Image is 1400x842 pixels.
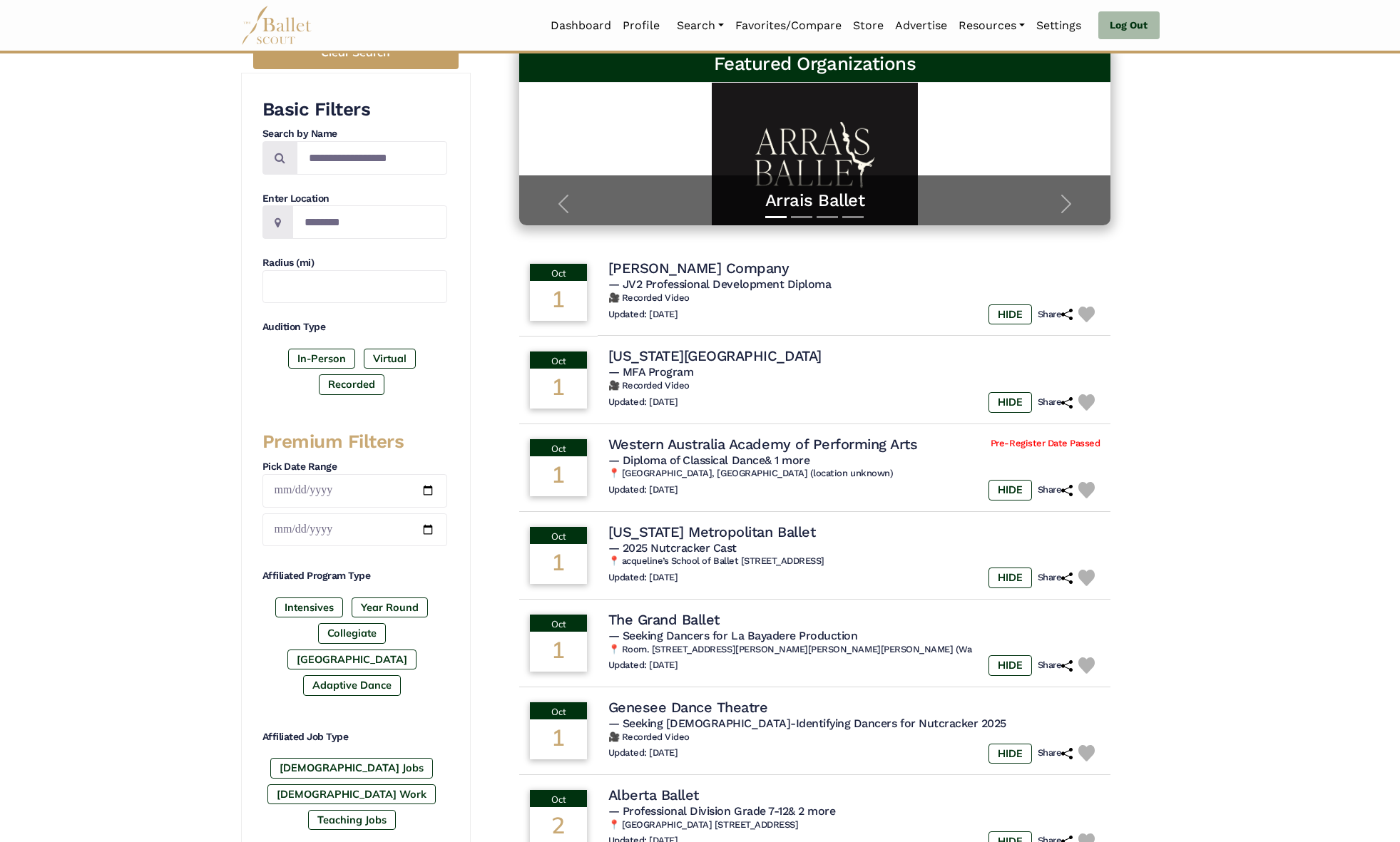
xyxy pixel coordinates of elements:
[608,346,822,365] h4: [US_STATE][GEOGRAPHIC_DATA]
[608,717,1006,730] span: — Seeking [DEMOGRAPHIC_DATA]-Identifying Dancers for Nutcracker 2025
[270,758,433,778] label: [DEMOGRAPHIC_DATA] Jobs
[530,456,587,496] div: 1
[608,396,678,409] h6: Updated: [DATE]
[991,438,1100,450] span: Pre-Register Date Passed
[1098,11,1159,40] a: Log Out
[608,819,1100,831] h6: 📍 [GEOGRAPHIC_DATA] [STREET_ADDRESS]
[817,209,838,225] button: Slide 3
[988,304,1032,324] label: HIDE
[545,11,617,41] a: Dashboard
[608,380,1100,392] h6: 🎥 Recorded Video
[319,374,384,394] label: Recorded
[530,632,587,672] div: 1
[608,731,1100,744] h6: 🎥 Recorded Video
[297,141,447,175] input: Search by names...
[262,192,447,206] h4: Enter Location
[262,98,447,122] h3: Basic Filters
[988,655,1032,675] label: HIDE
[364,349,416,369] label: Virtual
[608,747,678,759] h6: Updated: [DATE]
[533,190,1097,212] a: Arrais Ballet
[608,555,1100,568] h6: 📍 acqueline’s School of Ballet [STREET_ADDRESS]
[262,430,447,454] h3: Premium Filters
[889,11,953,41] a: Advertise
[988,392,1032,412] label: HIDE
[608,523,816,541] h4: [US_STATE] Metropolitan Ballet
[608,453,810,467] span: — Diploma of Classical Dance
[608,698,768,717] h4: Genesee Dance Theatre
[791,209,812,225] button: Slide 2
[267,784,436,804] label: [DEMOGRAPHIC_DATA] Work
[1038,484,1073,496] h6: Share
[530,615,587,632] div: Oct
[988,568,1032,587] label: HIDE
[530,790,587,807] div: Oct
[847,11,889,41] a: Store
[608,572,678,584] h6: Updated: [DATE]
[730,11,847,41] a: Favorites/Compare
[303,675,401,695] label: Adaptive Dance
[608,541,737,555] span: — 2025 Nutcracker Cast
[608,468,1100,480] h6: 📍 [GEOGRAPHIC_DATA], [GEOGRAPHIC_DATA] (location unknown)
[608,629,858,642] span: — Seeking Dancers for La Bayadere Production
[608,610,720,629] h4: The Grand Ballet
[1038,747,1073,759] h6: Share
[765,209,787,225] button: Slide 1
[318,623,386,643] label: Collegiate
[608,786,699,804] h4: Alberta Ballet
[530,281,587,321] div: 1
[288,349,355,369] label: In-Person
[275,597,343,617] label: Intensives
[530,527,587,544] div: Oct
[262,320,447,334] h4: Audition Type
[1038,572,1073,584] h6: Share
[608,277,832,291] span: — JV2 Professional Development Diploma
[608,644,1100,656] h6: 📍 Room. [STREET_ADDRESS][PERSON_NAME][PERSON_NAME][PERSON_NAME] (Wa
[308,810,396,830] label: Teaching Jobs
[608,435,918,453] h4: Western Australia Academy of Performing Arts
[292,205,447,239] input: Location
[1031,11,1087,41] a: Settings
[530,351,587,369] div: Oct
[531,52,1100,76] h3: Featured Organizations
[530,719,587,759] div: 1
[262,256,447,270] h4: Radius (mi)
[1038,309,1073,321] h6: Share
[530,544,587,584] div: 1
[617,11,665,41] a: Profile
[530,702,587,719] div: Oct
[608,804,836,818] span: — Professional Division Grade 7-12
[953,11,1031,41] a: Resources
[530,264,587,281] div: Oct
[608,484,678,496] h6: Updated: [DATE]
[1038,396,1073,409] h6: Share
[988,744,1032,764] label: HIDE
[262,127,447,141] h4: Search by Name
[287,650,417,669] label: [GEOGRAPHIC_DATA]
[788,804,835,818] a: & 2 more
[671,11,730,41] a: Search
[608,259,790,277] h4: [PERSON_NAME] Company
[352,597,428,617] label: Year Round
[608,309,678,321] h6: Updated: [DATE]
[262,730,447,744] h4: Affiliated Job Type
[608,292,1100,304] h6: 🎥 Recorded Video
[842,209,864,225] button: Slide 4
[262,460,447,474] h4: Pick Date Range
[608,659,678,672] h6: Updated: [DATE]
[530,369,587,409] div: 1
[530,439,587,456] div: Oct
[262,569,447,583] h4: Affiliated Program Type
[608,365,694,379] span: — MFA Program
[1038,659,1073,672] h6: Share
[765,453,809,467] a: & 1 more
[988,480,1032,500] label: HIDE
